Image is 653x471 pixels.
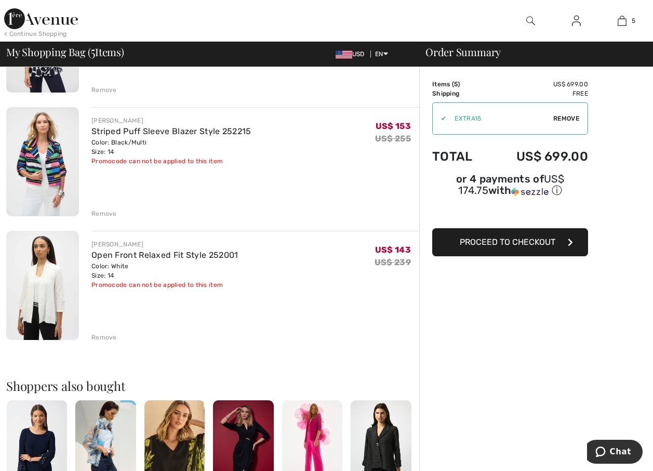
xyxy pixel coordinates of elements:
iframe: PayPal-paypal [432,201,588,225]
span: My Shopping Bag ( Items) [6,47,124,57]
img: Striped Puff Sleeve Blazer Style 252215 [6,107,79,216]
td: US$ 699.00 [488,80,588,89]
div: Remove [91,209,117,218]
div: Order Summary [413,47,647,57]
span: 5 [91,44,95,58]
img: search the website [526,15,535,27]
div: Promocode can not be applied to this item [91,280,238,290]
img: 1ère Avenue [4,8,78,29]
div: or 4 payments ofUS$ 174.75withSezzle Click to learn more about Sezzle [432,174,588,201]
td: US$ 699.00 [488,139,588,174]
div: Color: White Size: 14 [91,261,238,280]
s: US$ 239 [375,257,411,267]
div: ✔ [433,114,446,123]
td: Items ( ) [432,80,488,89]
div: Promocode can not be applied to this item [91,156,251,166]
input: Promo code [446,103,553,134]
span: US$ 153 [376,121,411,131]
a: Sign In [564,15,589,28]
div: < Continue Shopping [4,29,67,38]
h2: Shoppers also bought [6,380,419,392]
button: Proceed to Checkout [432,228,588,256]
img: US Dollar [336,50,352,59]
div: [PERSON_NAME] [91,240,238,249]
img: My Bag [618,15,627,27]
s: US$ 255 [375,134,411,143]
div: [PERSON_NAME] [91,116,251,125]
a: Striped Puff Sleeve Blazer Style 252215 [91,126,251,136]
a: 5 [599,15,644,27]
img: Open Front Relaxed Fit Style 252001 [6,231,79,340]
td: Free [488,89,588,98]
div: Color: Black/Multi Size: 14 [91,138,251,156]
span: Proceed to Checkout [460,237,555,247]
span: US$ 174.75 [458,173,564,197]
span: Remove [553,114,579,123]
span: EN [375,50,388,58]
span: 5 [454,81,458,88]
span: 5 [632,16,635,25]
span: USD [336,50,369,58]
img: My Info [572,15,581,27]
img: Sezzle [511,187,549,197]
div: or 4 payments of with [432,174,588,198]
td: Total [432,139,488,174]
div: Remove [91,333,117,342]
iframe: Opens a widget where you can chat to one of our agents [587,440,643,466]
a: Open Front Relaxed Fit Style 252001 [91,250,238,260]
span: US$ 143 [375,245,411,255]
div: Remove [91,85,117,95]
td: Shipping [432,89,488,98]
